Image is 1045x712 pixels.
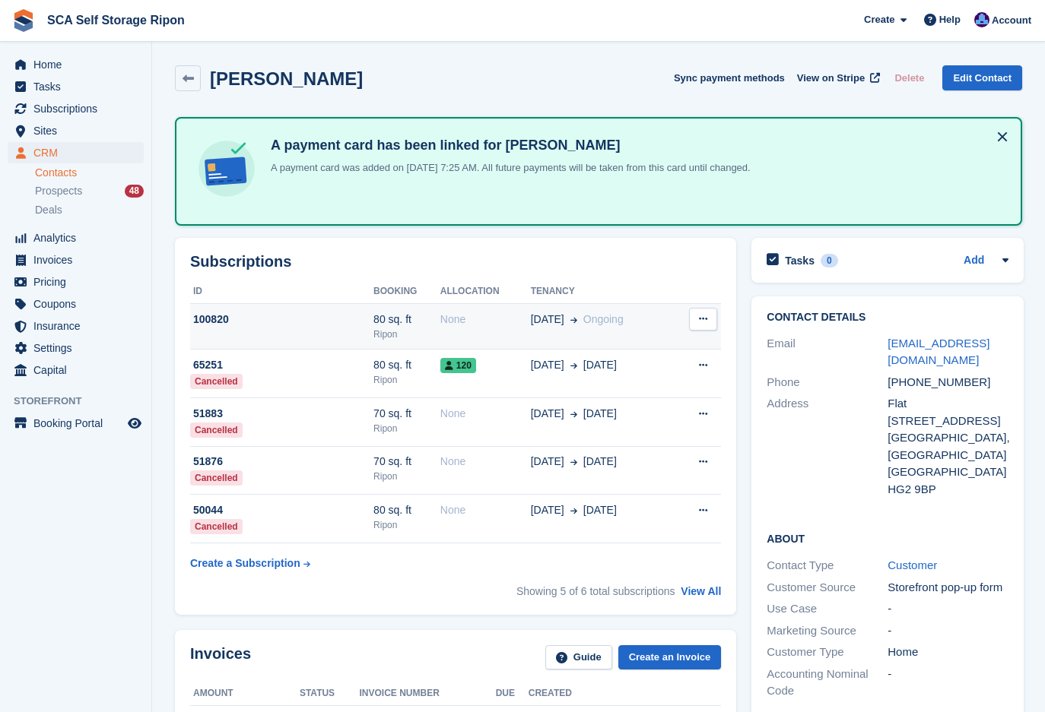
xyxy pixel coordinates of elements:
th: Booking [373,280,440,304]
div: [GEOGRAPHIC_DATA] [888,464,1008,481]
span: Booking Portal [33,413,125,434]
span: CRM [33,142,125,163]
span: [DATE] [583,357,617,373]
div: HG2 9BP [888,481,1008,498]
div: Cancelled [190,422,243,438]
th: Created [529,682,667,706]
a: Customer [888,559,937,571]
span: [DATE] [531,502,564,518]
button: Sync payment methods [674,65,785,90]
span: [DATE] [531,454,564,470]
span: Home [33,54,125,75]
div: - [888,666,1008,700]
div: - [888,622,1008,640]
span: [DATE] [583,502,617,518]
span: Tasks [33,76,125,97]
span: [DATE] [531,312,564,328]
div: Use Case [767,600,888,618]
a: menu [8,293,144,315]
a: Prospects 48 [35,183,144,199]
h2: About [767,530,1008,546]
div: Ripon [373,470,440,483]
span: View on Stripe [797,71,865,86]
div: Customer Source [767,579,888,596]
a: Create a Subscription [190,549,310,578]
th: Due [496,682,529,706]
p: A payment card was added on [DATE] 7:25 AM. All future payments will be taken from this card unti... [265,160,751,176]
a: Deals [35,202,144,218]
div: Cancelled [190,519,243,534]
div: 70 sq. ft [373,454,440,470]
a: Create an Invoice [618,645,722,670]
a: menu [8,227,144,248]
span: Ongoing [583,313,624,325]
th: Status [300,682,360,706]
th: Allocation [440,280,531,304]
div: 100820 [190,312,373,328]
h2: [PERSON_NAME] [210,68,363,89]
a: menu [8,359,144,381]
span: Sites [33,120,125,141]
span: Settings [33,337,125,359]
a: menu [8,413,144,434]
span: [DATE] [583,454,617,470]
a: menu [8,249,144,271]
div: Phone [767,374,888,391]
div: Flat [STREET_ADDRESS] [888,395,1008,429]
div: 48 [125,185,144,198]
a: Guide [545,645,612,670]
h2: Contact Details [767,312,1008,324]
a: [EMAIL_ADDRESS][DOMAIN_NAME] [888,337,989,367]
a: Edit Contact [942,65,1022,90]
span: Capital [33,359,125,381]
span: Help [939,12,961,27]
div: Customer Type [767,644,888,661]
h4: A payment card has been linked for [PERSON_NAME] [265,137,751,154]
th: Tenancy [531,280,673,304]
span: Insurance [33,315,125,337]
a: View on Stripe [791,65,883,90]
a: menu [8,315,144,337]
div: Email [767,335,888,369]
div: 51876 [190,454,373,470]
span: Storefront [14,394,151,409]
span: Prospects [35,184,82,198]
img: card-linked-ebf98d0992dc2aeb22e95c0e3c79077019eb2392cfd83c6a337811c24bc77127.svg [195,137,259,201]
h2: Subscriptions [190,253,721,271]
div: Storefront pop-up form [888,579,1008,596]
th: ID [190,280,373,304]
button: Delete [888,65,930,90]
a: menu [8,271,144,293]
h2: Tasks [785,254,815,267]
div: - [888,600,1008,618]
div: 80 sq. ft [373,357,440,373]
span: [DATE] [531,406,564,422]
span: Subscriptions [33,98,125,119]
div: Contact Type [767,557,888,574]
a: menu [8,120,144,141]
a: menu [8,142,144,163]
div: Ripon [373,518,440,532]
span: Account [992,13,1031,28]
span: Showing 5 of 6 total subscriptions [516,585,675,597]
div: 51883 [190,406,373,422]
div: 65251 [190,357,373,373]
div: 80 sq. ft [373,502,440,518]
div: 70 sq. ft [373,406,440,422]
div: 80 sq. ft [373,312,440,328]
div: Ripon [373,422,440,435]
span: Create [864,12,894,27]
h2: Invoices [190,645,251,670]
a: View All [681,585,721,597]
span: Invoices [33,249,125,271]
div: Cancelled [190,374,243,389]
div: Ripon [373,328,440,341]
div: Accounting Nominal Code [767,666,888,700]
div: None [440,406,531,422]
div: [GEOGRAPHIC_DATA], [GEOGRAPHIC_DATA] [888,429,1008,464]
a: Preview store [125,414,144,432]
span: 120 [440,358,476,373]
a: menu [8,98,144,119]
span: Coupons [33,293,125,315]
img: stora-icon-8386f47178a22dfd0bd8f6a31ec36ba5ce8667c1dd55bd0f319d3a0aa187defe.svg [12,9,35,32]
